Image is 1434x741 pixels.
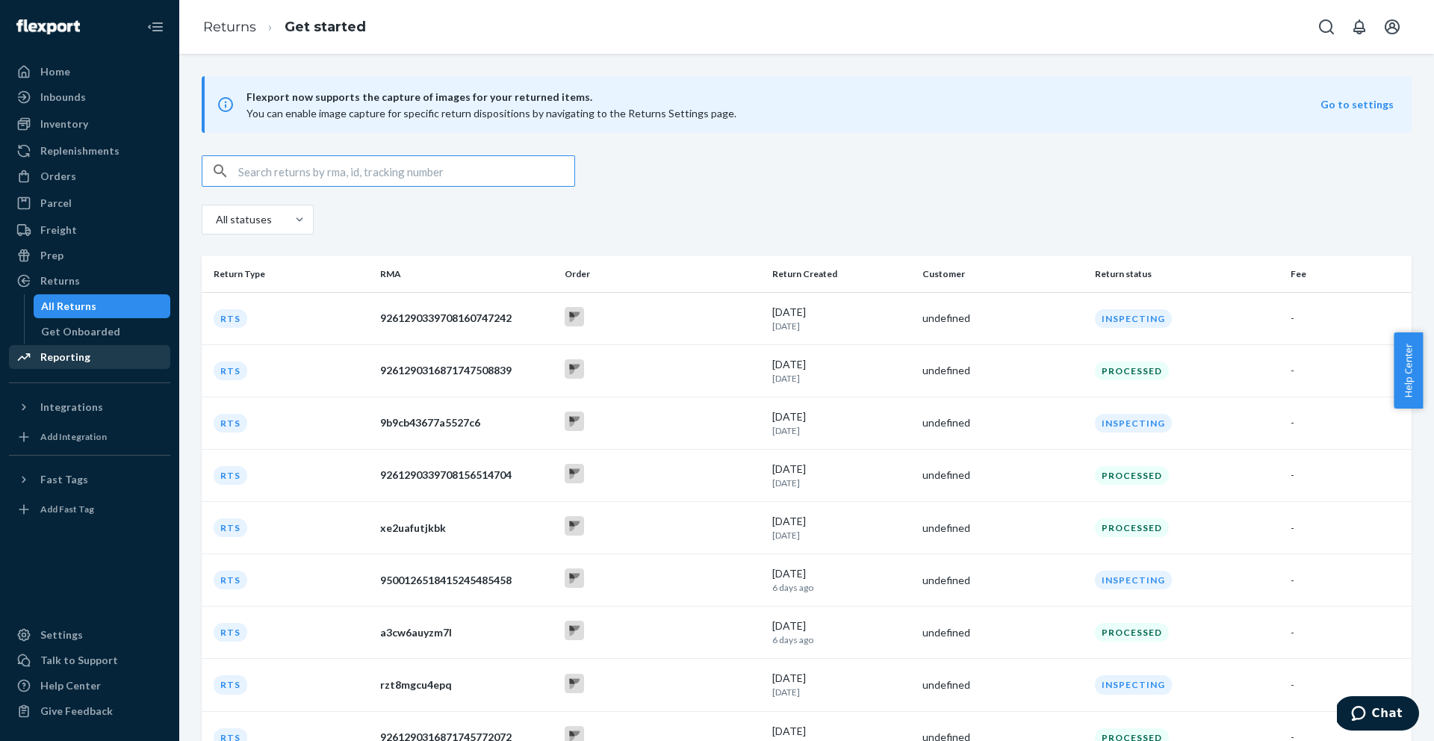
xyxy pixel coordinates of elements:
div: Inspecting [1095,414,1172,432]
div: 9261290316871747508839 [380,363,553,378]
div: Home [40,64,70,79]
div: RTS [214,571,247,589]
th: Return Created [766,256,916,292]
div: Inspecting [1095,571,1172,589]
div: Processed [1095,623,1169,642]
div: [DATE] [772,671,910,698]
div: Talk to Support [40,653,118,668]
div: All statuses [216,212,270,227]
div: RTS [214,309,247,328]
div: - [1291,678,1400,692]
p: [DATE] [772,424,910,437]
div: Parcel [40,196,72,211]
div: xe2uafutjkbk [380,521,553,536]
ol: breadcrumbs [191,5,378,49]
button: Open Search Box [1312,12,1341,42]
div: - [1291,468,1400,483]
a: All Returns [34,294,171,318]
p: [DATE] [772,477,910,489]
div: Add Integration [40,430,107,443]
p: [DATE] [772,372,910,385]
div: Add Fast Tag [40,503,94,515]
a: Parcel [9,191,170,215]
div: Inbounds [40,90,86,105]
div: Processed [1095,518,1169,537]
a: Orders [9,164,170,188]
div: RTS [214,518,247,537]
div: All Returns [41,299,96,314]
a: Add Integration [9,425,170,449]
button: Close Navigation [140,12,170,42]
div: [DATE] [772,618,910,646]
div: [DATE] [772,566,910,594]
input: Search returns by rma, id, tracking number [238,156,574,186]
div: Processed [1095,362,1169,380]
div: - [1291,415,1400,430]
a: Returns [203,19,256,35]
p: 6 days ago [772,633,910,646]
a: Get started [285,19,366,35]
div: Help Center [40,678,101,693]
button: Talk to Support [9,648,170,672]
a: Reporting [9,345,170,369]
div: 9500126518415245485458 [380,573,553,588]
div: undefined [922,625,1083,640]
a: Inbounds [9,85,170,109]
div: a3cw6auyzm7l [380,625,553,640]
div: Reporting [40,350,90,365]
a: Freight [9,218,170,242]
a: Returns [9,269,170,293]
div: RTS [214,362,247,380]
a: Home [9,60,170,84]
div: RTS [214,675,247,694]
div: undefined [922,573,1083,588]
div: Fast Tags [40,472,88,487]
div: undefined [922,415,1083,430]
div: Processed [1095,466,1169,485]
div: Get Onboarded [41,324,120,339]
th: RMA [374,256,559,292]
div: - [1291,625,1400,640]
a: Replenishments [9,139,170,163]
th: Customer [916,256,1089,292]
th: Return status [1089,256,1285,292]
div: - [1291,521,1400,536]
div: undefined [922,311,1083,326]
div: RTS [214,414,247,432]
div: [DATE] [772,357,910,385]
div: undefined [922,363,1083,378]
iframe: Opens a widget where you can chat to one of our agents [1337,696,1419,734]
div: 9261290339708156514704 [380,468,553,483]
div: [DATE] [772,514,910,542]
div: undefined [922,678,1083,692]
th: Return Type [202,256,374,292]
div: Integrations [40,400,103,415]
div: RTS [214,623,247,642]
button: Go to settings [1320,97,1394,112]
div: RTS [214,466,247,485]
span: Flexport now supports the capture of images for your returned items. [246,88,1320,106]
th: Fee [1285,256,1412,292]
div: 9b9cb43677a5527c6 [380,415,553,430]
div: - [1291,363,1400,378]
div: 9261290339708160747242 [380,311,553,326]
p: [DATE] [772,686,910,698]
a: Settings [9,623,170,647]
div: undefined [922,468,1083,483]
a: Prep [9,244,170,267]
button: Open account menu [1377,12,1407,42]
div: undefined [922,521,1083,536]
div: rzt8mgcu4epq [380,678,553,692]
div: [DATE] [772,305,910,332]
p: [DATE] [772,320,910,332]
div: Orders [40,169,76,184]
div: Inventory [40,117,88,131]
button: Integrations [9,395,170,419]
div: Replenishments [40,143,119,158]
div: Give Feedback [40,704,113,719]
a: Get Onboarded [34,320,171,344]
p: [DATE] [772,529,910,542]
div: [DATE] [772,409,910,437]
img: Flexport logo [16,19,80,34]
